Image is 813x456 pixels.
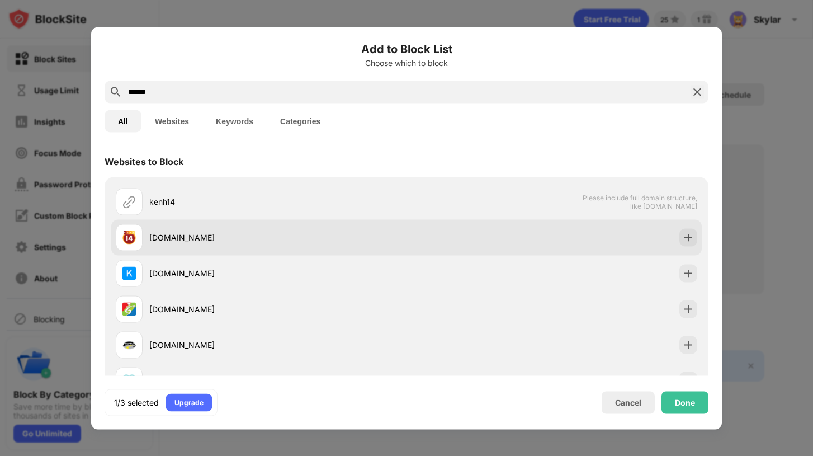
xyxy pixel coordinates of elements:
[675,398,695,407] div: Done
[109,85,122,98] img: search.svg
[149,303,407,315] div: [DOMAIN_NAME]
[105,58,708,67] div: Choose which to block
[122,302,136,316] img: favicons
[267,110,334,132] button: Categories
[105,40,708,57] h6: Add to Block List
[122,195,136,208] img: url.svg
[691,85,704,98] img: search-close
[202,110,267,132] button: Keywords
[122,338,136,351] img: favicons
[149,375,407,387] div: [DOMAIN_NAME]
[141,110,202,132] button: Websites
[122,266,136,280] img: favicons
[582,193,697,210] span: Please include full domain structure, like [DOMAIN_NAME]
[149,267,407,279] div: [DOMAIN_NAME]
[149,339,407,351] div: [DOMAIN_NAME]
[122,231,136,244] img: favicons
[122,374,136,387] img: favicons
[114,397,159,408] div: 1/3 selected
[105,110,141,132] button: All
[149,196,407,208] div: kenh14
[174,397,204,408] div: Upgrade
[149,232,407,243] div: [DOMAIN_NAME]
[615,398,641,407] div: Cancel
[105,156,183,167] div: Websites to Block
